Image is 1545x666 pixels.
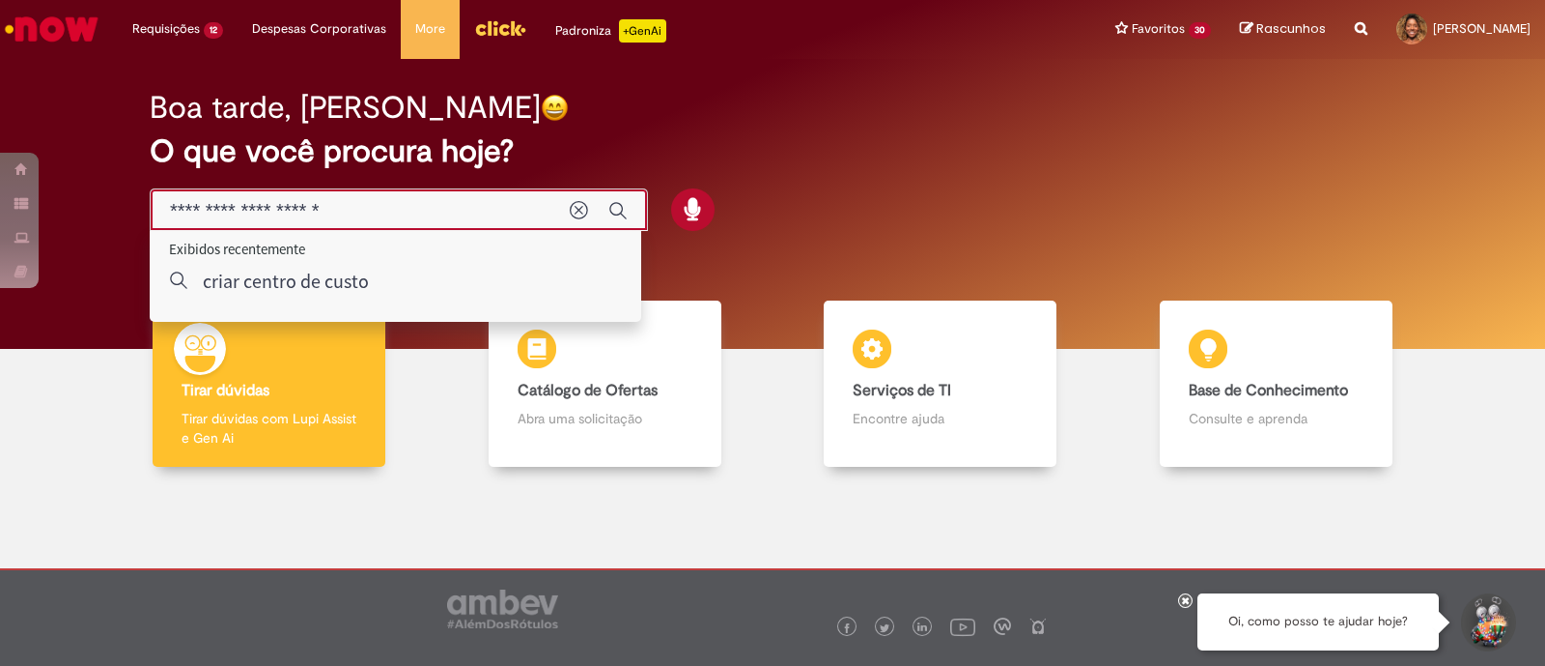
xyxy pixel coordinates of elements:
[1189,22,1211,39] span: 30
[415,19,445,39] span: More
[1433,20,1531,37] span: [PERSON_NAME]
[1197,594,1439,651] div: Oi, como posso te ajudar hoje?
[182,409,356,448] p: Tirar dúvidas com Lupi Assist e Gen Ai
[474,14,526,43] img: click_logo_yellow_360x200.png
[437,301,773,468] a: Catálogo de Ofertas Abra uma solicitação
[2,10,101,48] img: ServiceNow
[853,409,1027,428] p: Encontre ajuda
[1029,618,1047,635] img: logo_footer_naosei.png
[880,623,889,633] img: logo_footer_twitter.png
[150,134,1395,168] h2: O que você procura hoje?
[101,301,437,468] a: Tirar dúvidas Tirar dúvidas com Lupi Assist e Gen Ai
[853,381,951,400] b: Serviços de TI
[950,614,975,639] img: logo_footer_youtube.png
[842,623,852,633] img: logo_footer_facebook.png
[619,19,666,43] p: +GenAi
[555,19,666,43] div: Padroniza
[447,590,558,628] img: logo_footer_ambev_rotulo_gray.png
[204,22,223,39] span: 12
[1256,19,1326,38] span: Rascunhos
[150,91,541,125] h2: Boa tarde, [PERSON_NAME]
[917,623,927,634] img: logo_footer_linkedin.png
[1458,594,1516,652] button: Iniciar Conversa de Suporte
[518,409,692,428] p: Abra uma solicitação
[518,381,658,400] b: Catálogo de Ofertas
[994,618,1011,635] img: logo_footer_workplace.png
[1189,381,1348,400] b: Base de Conhecimento
[1132,19,1185,39] span: Favoritos
[772,301,1109,468] a: Serviços de TI Encontre ajuda
[541,94,569,122] img: happy-face.png
[1109,301,1445,468] a: Base de Conhecimento Consulte e aprenda
[1240,20,1326,39] a: Rascunhos
[1189,409,1363,428] p: Consulte e aprenda
[132,19,200,39] span: Requisições
[182,381,269,400] b: Tirar dúvidas
[252,19,386,39] span: Despesas Corporativas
